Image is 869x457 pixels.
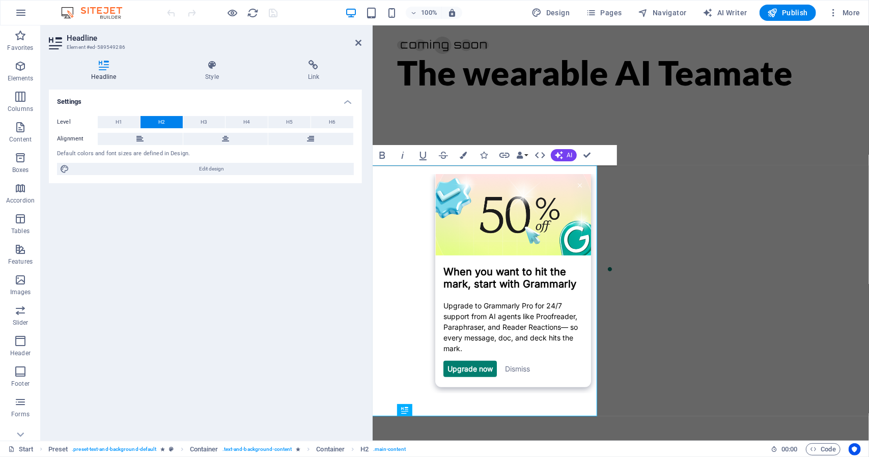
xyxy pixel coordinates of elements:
[67,34,362,43] h2: Headline
[247,7,259,19] button: reload
[434,145,453,165] button: Strikethrough
[10,349,31,357] p: Header
[48,443,406,455] nav: breadcrumb
[48,443,68,455] span: Click to select. Double-click to edit
[57,133,98,145] label: Alignment
[11,227,30,235] p: Tables
[49,60,163,81] h4: Headline
[160,446,165,452] i: Element contains an animation
[11,410,30,418] p: Forms
[699,5,751,21] button: AI Writer
[8,258,33,266] p: Features
[578,145,597,165] button: Confirm (Ctrl+⏎)
[8,443,34,455] a: Click to cancel selection. Double-click to open Pages
[265,60,361,81] h4: Link
[247,7,259,19] i: Reload page
[243,116,250,128] span: H4
[59,7,135,19] img: Editor Logo
[8,105,33,113] p: Columns
[201,116,207,128] span: H3
[72,443,156,455] span: . preset-text-and-background-default
[190,443,218,455] span: Click to select. Double-click to edit
[158,116,165,128] span: H2
[530,145,550,165] button: HTML
[13,319,29,327] p: Slider
[317,443,345,455] span: Click to select. Double-click to edit
[474,145,494,165] button: Icons
[638,8,687,18] span: Navigator
[586,8,622,18] span: Pages
[329,116,335,128] span: H6
[567,152,573,158] span: AI
[810,443,836,455] span: Code
[7,44,33,52] p: Favorites
[789,445,790,453] span: :
[296,446,300,452] i: Element contains an animation
[771,443,798,455] h6: Session time
[760,5,816,21] button: Publish
[551,149,577,161] button: AI
[12,166,29,174] p: Boxes
[406,7,442,19] button: 100%
[9,135,32,144] p: Content
[163,60,265,81] h4: Style
[828,8,860,18] span: More
[393,145,412,165] button: Italic (Ctrl+I)
[72,163,351,175] span: Edit design
[98,116,140,128] button: H1
[170,446,174,452] i: This element is a customizable preset
[361,443,369,455] span: Click to select. Double-click to edit
[515,145,529,165] button: Data Bindings
[268,116,311,128] button: H5
[454,145,473,165] button: Colors
[311,116,353,128] button: H6
[226,116,268,128] button: H4
[6,196,35,205] p: Accordion
[781,443,797,455] span: 00 00
[582,5,626,21] button: Pages
[495,145,514,165] button: Link
[67,43,342,52] h3: Element #ed-589549286
[57,163,354,175] button: Edit design
[141,116,183,128] button: H2
[57,150,354,158] div: Default colors and font sizes are defined in Design.
[421,7,437,19] h6: 100%
[447,8,457,17] i: On resize automatically adjust zoom level to fit chosen device.
[286,116,293,128] span: H5
[703,8,747,18] span: AI Writer
[222,443,292,455] span: . text-and-background-content
[57,116,98,128] label: Level
[373,25,869,441] iframe: To enrich screen reader interactions, please activate Accessibility in Grammarly extension settings
[849,443,861,455] button: Usercentrics
[8,74,34,82] p: Elements
[116,116,122,128] span: H1
[528,5,574,21] button: Design
[532,8,570,18] span: Design
[11,380,30,388] p: Footer
[183,116,226,128] button: H3
[768,8,808,18] span: Publish
[227,7,239,19] button: Click here to leave preview mode and continue editing
[10,288,31,296] p: Images
[373,443,406,455] span: . main-content
[806,443,840,455] button: Code
[634,5,691,21] button: Navigator
[413,145,433,165] button: Underline (Ctrl+U)
[824,5,864,21] button: More
[528,5,574,21] div: Design (Ctrl+Alt+Y)
[49,90,362,108] h4: Settings
[373,145,392,165] button: Bold (Ctrl+B)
